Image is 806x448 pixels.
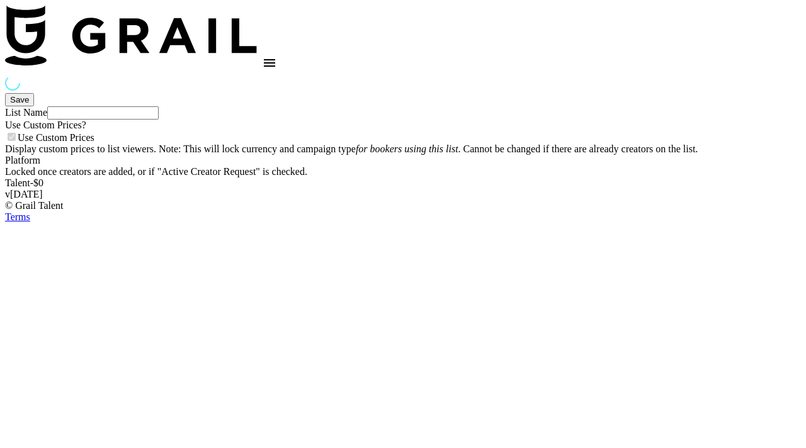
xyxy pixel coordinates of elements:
[5,211,30,222] a: Terms
[5,120,86,130] label: Use Custom Prices?
[5,143,801,155] div: Display custom prices to list viewers. Note: This will lock currency and campaign type . Cannot b...
[5,177,43,188] label: Talent - $ 0
[5,107,47,118] label: List Name
[5,5,257,65] img: Grail Talent
[356,143,458,154] em: for bookers using this list
[5,93,34,106] button: Save
[5,166,801,177] div: Locked once creators are added, or if "Active Creator Request" is checked.
[5,155,40,165] label: Platform
[18,132,94,143] span: Use Custom Prices
[257,50,282,76] button: open drawer
[5,189,801,200] div: v [DATE]
[5,200,801,211] div: © Grail Talent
